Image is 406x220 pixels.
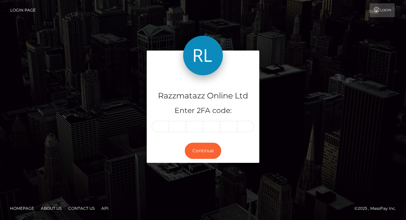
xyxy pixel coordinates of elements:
a: Login [370,3,395,17]
div: © 2025 , MassPay Inc. [354,205,401,212]
a: Login Page [10,3,36,17]
a: API [99,203,111,213]
button: Continue [185,143,221,159]
a: Homepage [7,203,37,213]
a: Contact Us [66,203,97,213]
img: Razzmatazz Online Ltd [183,36,223,75]
h4: Razzmatazz Online Ltd [152,90,254,102]
a: About Us [38,203,64,213]
h5: Enter 2FA code: [152,106,254,116]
